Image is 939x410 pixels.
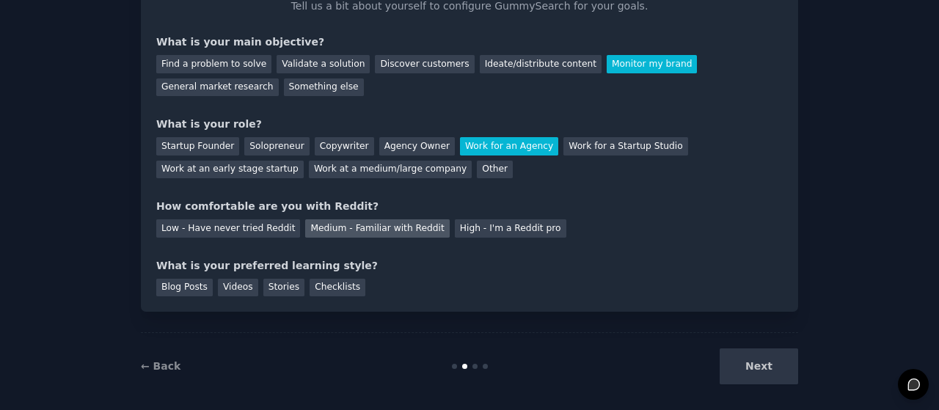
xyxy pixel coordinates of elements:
[141,360,180,372] a: ← Back
[460,137,558,155] div: Work for an Agency
[156,55,271,73] div: Find a problem to solve
[156,161,304,179] div: Work at an early stage startup
[156,137,239,155] div: Startup Founder
[379,137,455,155] div: Agency Owner
[284,78,364,97] div: Something else
[244,137,309,155] div: Solopreneur
[315,137,374,155] div: Copywriter
[607,55,697,73] div: Monitor my brand
[263,279,304,297] div: Stories
[156,199,783,214] div: How comfortable are you with Reddit?
[375,55,474,73] div: Discover customers
[156,117,783,132] div: What is your role?
[156,258,783,274] div: What is your preferred learning style?
[156,219,300,238] div: Low - Have never tried Reddit
[156,279,213,297] div: Blog Posts
[480,55,602,73] div: Ideate/distribute content
[310,279,365,297] div: Checklists
[305,219,449,238] div: Medium - Familiar with Reddit
[277,55,370,73] div: Validate a solution
[156,78,279,97] div: General market research
[218,279,258,297] div: Videos
[455,219,566,238] div: High - I'm a Reddit pro
[309,161,472,179] div: Work at a medium/large company
[477,161,513,179] div: Other
[156,34,783,50] div: What is your main objective?
[563,137,687,155] div: Work for a Startup Studio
